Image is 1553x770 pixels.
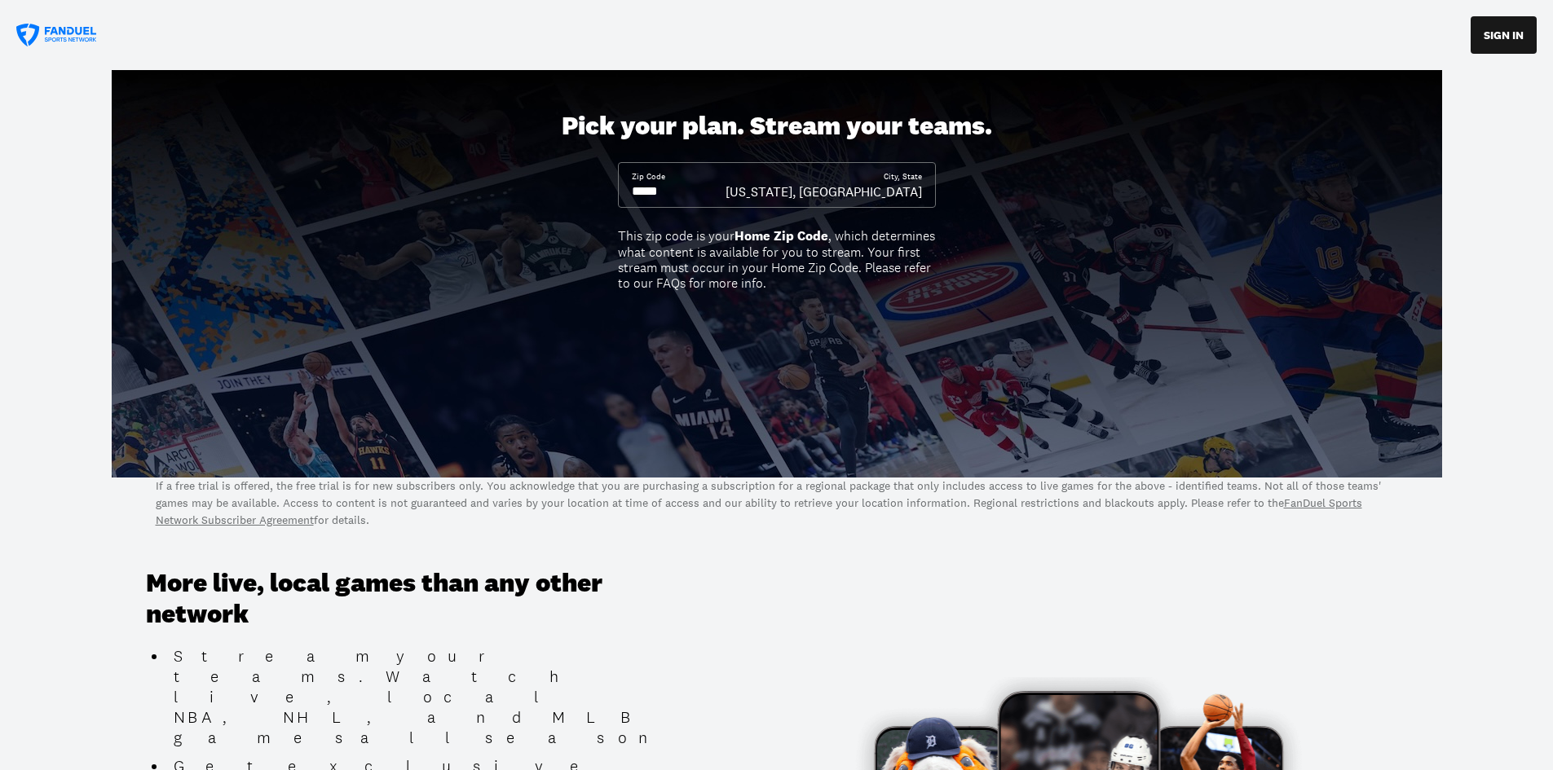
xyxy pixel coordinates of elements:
li: Stream your teams. Watch live, local NBA, NHL, and MLB games all season [167,646,676,748]
h3: More live, local games than any other network [146,568,676,631]
b: Home Zip Code [735,227,828,244]
div: This zip code is your , which determines what content is available for you to stream. Your first ... [618,228,936,291]
div: City, State [884,171,922,183]
div: Zip Code [632,171,665,183]
p: If a free trial is offered, the free trial is for new subscribers only. You acknowledge that you ... [156,477,1398,529]
div: [US_STATE], [GEOGRAPHIC_DATA] [726,183,922,200]
button: SIGN IN [1471,16,1537,54]
div: Pick your plan. Stream your teams. [562,111,992,142]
